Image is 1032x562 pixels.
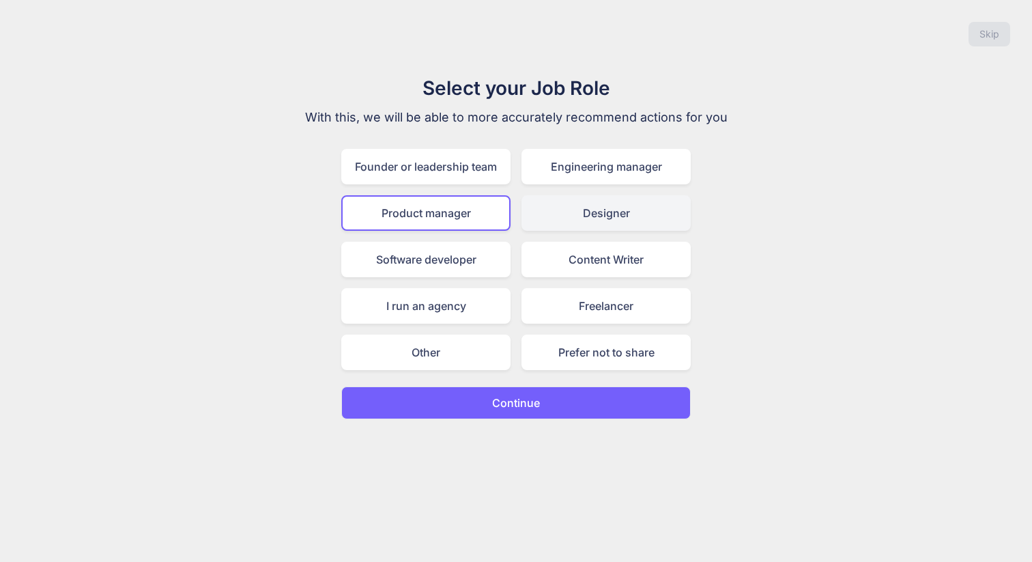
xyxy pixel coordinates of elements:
[287,74,745,102] h1: Select your Job Role
[341,242,511,277] div: Software developer
[341,335,511,370] div: Other
[521,195,691,231] div: Designer
[521,335,691,370] div: Prefer not to share
[969,22,1010,46] button: Skip
[341,288,511,324] div: I run an agency
[341,387,691,419] button: Continue
[521,149,691,184] div: Engineering manager
[492,395,540,411] p: Continue
[521,288,691,324] div: Freelancer
[341,195,511,231] div: Product manager
[341,149,511,184] div: Founder or leadership team
[287,108,745,127] p: With this, we will be able to more accurately recommend actions for you
[521,242,691,277] div: Content Writer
